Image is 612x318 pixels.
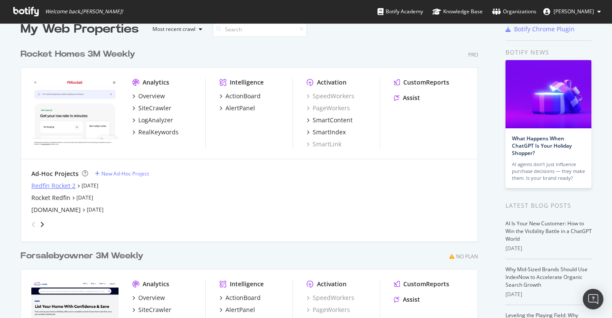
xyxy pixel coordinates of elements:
[132,116,173,124] a: LogAnalyzer
[230,78,264,87] div: Intelligence
[138,128,179,136] div: RealKeywords
[512,135,572,157] a: What Happens When ChatGPT Is Your Holiday Shopper?
[225,92,261,100] div: ActionBoard
[21,250,147,262] a: Forsalebyowner 3M Weekly
[82,182,98,189] a: [DATE]
[21,250,143,262] div: Forsalebyowner 3M Weekly
[403,78,449,87] div: CustomReports
[403,295,420,304] div: Assist
[456,253,478,260] div: No Plan
[505,201,592,210] div: Latest Blog Posts
[31,170,79,178] div: Ad-Hoc Projects
[132,92,165,100] a: Overview
[45,8,123,15] span: Welcome back, [PERSON_NAME] !
[505,220,592,242] a: AI Is Your New Customer: How to Win the Visibility Battle in a ChatGPT World
[101,170,149,177] div: New Ad-Hoc Project
[505,266,588,288] a: Why Mid-Sized Brands Should Use IndexNow to Accelerate Organic Search Growth
[313,128,346,136] div: SmartIndex
[307,128,346,136] a: SmartIndex
[468,51,478,58] div: Pro
[225,306,255,314] div: AlertPanel
[219,294,261,302] a: ActionBoard
[394,295,420,304] a: Assist
[536,5,608,18] button: [PERSON_NAME]
[213,22,307,37] input: Search
[225,294,261,302] div: ActionBoard
[403,280,449,288] div: CustomReports
[492,7,536,16] div: Organizations
[138,92,165,100] div: Overview
[512,161,585,182] div: AI agents don’t just influence purchase decisions — they make them. Is your brand ready?
[21,21,139,38] div: My Web Properties
[31,194,70,202] a: Rocket Redfin
[21,48,135,61] div: Rocket Homes 3M Weekly
[132,128,179,136] a: RealKeywords
[225,104,255,112] div: AlertPanel
[505,25,575,33] a: Botify Chrome Plugin
[21,48,139,61] a: Rocket Homes 3M Weekly
[307,92,354,100] a: SpeedWorkers
[132,306,171,314] a: SiteCrawler
[138,294,165,302] div: Overview
[317,78,347,87] div: Activation
[307,294,354,302] a: SpeedWorkers
[87,206,104,213] a: [DATE]
[403,94,420,102] div: Assist
[307,116,353,124] a: SmartContent
[219,92,261,100] a: ActionBoard
[378,7,423,16] div: Botify Academy
[152,27,195,32] div: Most recent crawl
[307,140,341,148] a: SmartLink
[143,78,169,87] div: Analytics
[432,7,483,16] div: Knowledge Base
[31,182,76,190] a: Redfin Rocket 2
[307,104,350,112] a: PageWorkers
[394,280,449,288] a: CustomReports
[394,94,420,102] a: Assist
[394,78,449,87] a: CustomReports
[317,280,347,288] div: Activation
[138,306,171,314] div: SiteCrawler
[307,306,350,314] a: PageWorkers
[505,245,592,252] div: [DATE]
[219,104,255,112] a: AlertPanel
[219,306,255,314] a: AlertPanel
[583,289,603,309] div: Open Intercom Messenger
[138,104,171,112] div: SiteCrawler
[132,294,165,302] a: Overview
[132,104,171,112] a: SiteCrawler
[76,194,93,201] a: [DATE]
[39,220,45,229] div: angle-right
[514,25,575,33] div: Botify Chrome Plugin
[143,280,169,288] div: Analytics
[313,116,353,124] div: SmartContent
[95,170,149,177] a: New Ad-Hoc Project
[505,291,592,298] div: [DATE]
[505,60,591,128] img: What Happens When ChatGPT Is Your Holiday Shopper?
[554,8,594,15] span: Vlajko Knezic
[28,218,39,231] div: angle-left
[230,280,264,288] div: Intelligence
[31,206,81,214] a: [DOMAIN_NAME]
[505,48,592,57] div: Botify news
[146,22,206,36] button: Most recent crawl
[138,116,173,124] div: LogAnalyzer
[31,78,119,148] img: www.rocket.com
